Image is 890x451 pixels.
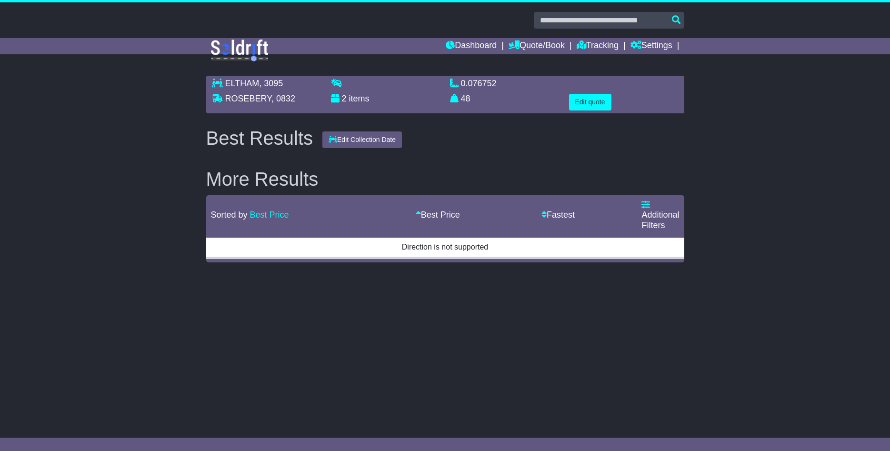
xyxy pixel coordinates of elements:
[630,38,672,54] a: Settings
[569,94,611,110] button: Edit quote
[577,38,619,54] a: Tracking
[461,79,497,88] span: 0.076752
[225,94,271,103] span: ROSEBERY
[446,38,497,54] a: Dashboard
[206,169,684,190] h2: More Results
[541,210,575,220] a: Fastest
[271,94,295,103] span: , 0832
[461,94,470,103] span: 48
[509,38,565,54] a: Quote/Book
[259,79,283,88] span: , 3095
[211,210,248,220] span: Sorted by
[201,128,318,149] div: Best Results
[322,131,402,148] button: Edit Collection Date
[342,94,347,103] span: 2
[416,210,460,220] a: Best Price
[641,200,679,230] a: Additional Filters
[225,79,260,88] span: ELTHAM
[349,94,370,103] span: items
[206,237,684,258] td: Direction is not supported
[250,210,289,220] a: Best Price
